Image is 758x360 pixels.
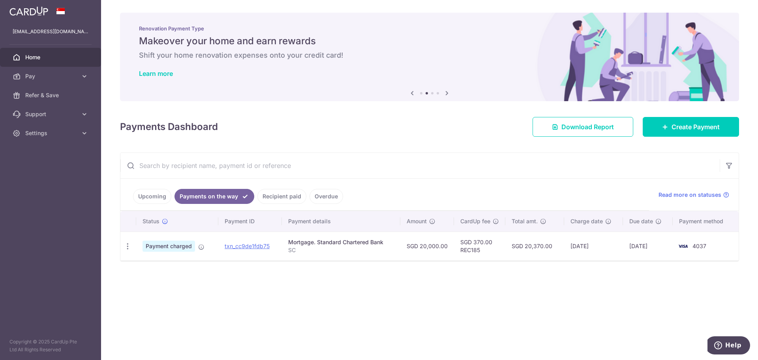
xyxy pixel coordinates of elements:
[505,232,564,260] td: SGD 20,370.00
[672,122,720,132] span: Create Payment
[139,35,720,47] h5: Makeover your home and earn rewards
[139,51,720,60] h6: Shift your home renovation expenses onto your credit card!
[570,217,603,225] span: Charge date
[673,211,739,232] th: Payment method
[25,129,77,137] span: Settings
[139,25,720,32] p: Renovation Payment Type
[133,189,171,204] a: Upcoming
[174,189,254,204] a: Payments on the way
[643,117,739,137] a: Create Payment
[707,336,750,356] iframe: Opens a widget where you can find more information
[288,246,394,254] p: SC
[407,217,427,225] span: Amount
[9,6,48,16] img: CardUp
[225,243,270,249] a: txn_cc9de1fdb75
[282,211,400,232] th: Payment details
[623,232,672,260] td: [DATE]
[460,217,490,225] span: CardUp fee
[120,120,218,134] h4: Payments Dashboard
[143,217,159,225] span: Status
[143,241,195,252] span: Payment charged
[659,191,729,199] a: Read more on statuses
[561,122,614,132] span: Download Report
[120,153,720,178] input: Search by recipient name, payment id or reference
[512,217,538,225] span: Total amt.
[533,117,633,137] a: Download Report
[564,232,623,260] td: [DATE]
[25,53,77,61] span: Home
[25,110,77,118] span: Support
[692,243,706,249] span: 4037
[400,232,454,260] td: SGD 20,000.00
[675,241,691,251] img: Bank Card
[139,70,173,77] a: Learn more
[659,191,721,199] span: Read more on statuses
[310,189,343,204] a: Overdue
[218,211,282,232] th: Payment ID
[120,13,739,101] img: Renovation banner
[25,91,77,99] span: Refer & Save
[288,238,394,246] div: Mortgage. Standard Chartered Bank
[257,189,306,204] a: Recipient paid
[25,72,77,80] span: Pay
[13,28,88,36] p: [EMAIL_ADDRESS][DOMAIN_NAME]
[629,217,653,225] span: Due date
[454,232,505,260] td: SGD 370.00 REC185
